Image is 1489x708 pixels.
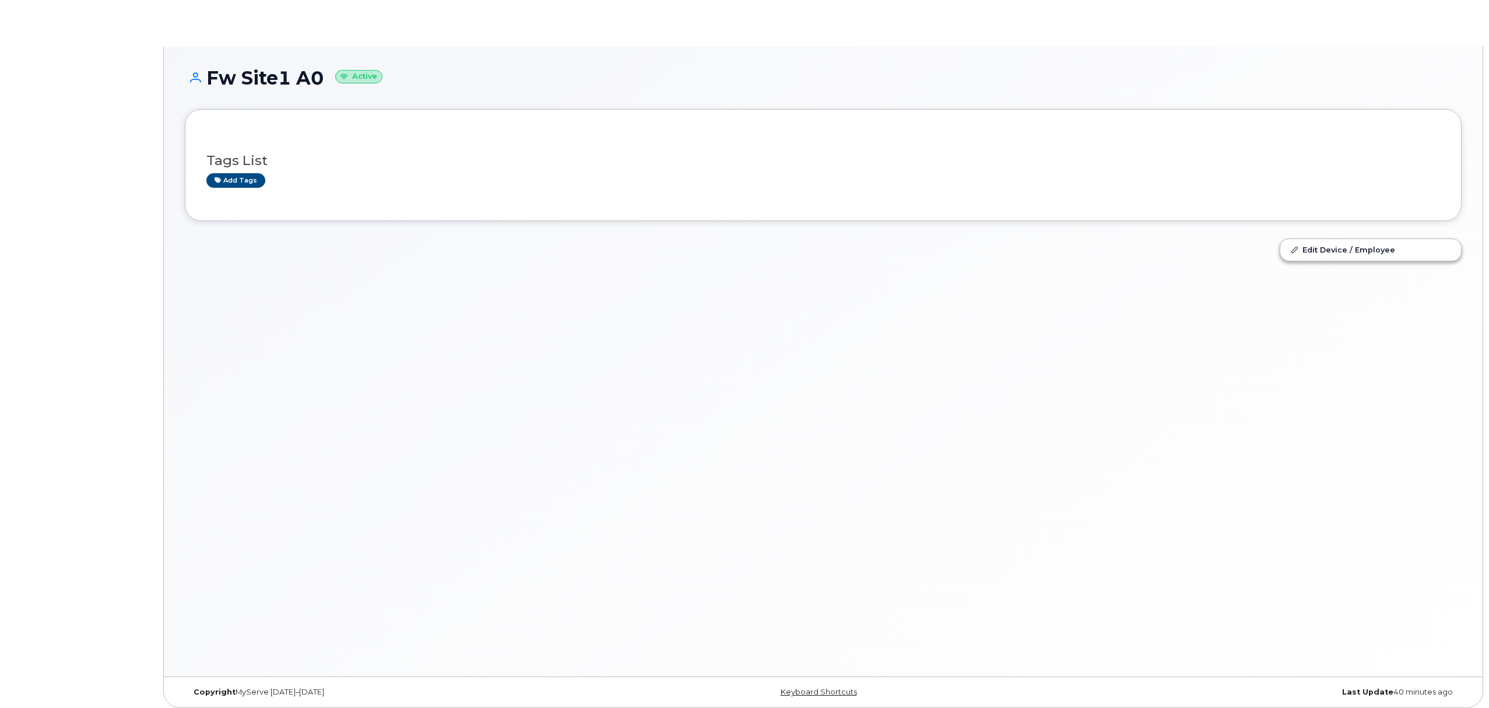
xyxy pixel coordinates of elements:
[194,688,236,696] strong: Copyright
[1036,688,1462,697] div: 40 minutes ago
[781,688,857,696] a: Keyboard Shortcuts
[1342,688,1393,696] strong: Last Update
[335,70,382,83] small: Active
[1280,239,1461,260] a: Edit Device / Employee
[185,688,610,697] div: MyServe [DATE]–[DATE]
[185,68,1462,88] h1: Fw Site1 A0
[206,153,1440,168] h3: Tags List
[206,173,265,188] a: Add tags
